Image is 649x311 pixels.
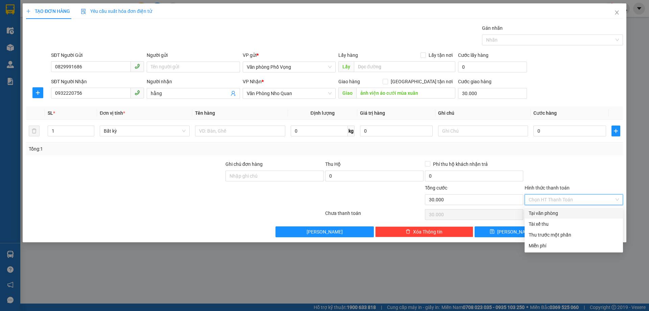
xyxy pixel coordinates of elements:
button: save[PERSON_NAME] [475,226,548,237]
div: Tài xế thu [529,220,619,228]
span: Giao [338,88,356,98]
span: Văn phòng Phố Vọng [247,62,332,72]
span: Lấy hàng [338,52,358,58]
span: plus [612,128,620,134]
input: Ghi Chú [438,126,528,136]
input: Dọc đường [356,88,455,98]
th: Ghi chú [435,107,531,120]
div: Người nhận [147,78,240,85]
span: Tổng cước [425,185,447,191]
span: Định lượng [311,110,335,116]
button: deleteXóa Thông tin [375,226,474,237]
button: plus [32,87,43,98]
span: save [490,229,495,235]
label: Ghi chú đơn hàng [225,161,263,167]
label: Cước lấy hàng [458,52,488,58]
span: user-add [231,91,236,96]
label: Gán nhãn [482,25,503,31]
div: SĐT Người Nhận [51,78,144,85]
span: Văn Phòng Nho Quan [247,88,332,98]
span: Đơn vị tính [100,110,125,116]
span: VP Nhận [243,79,262,84]
span: plus [33,90,43,95]
div: Tổng: 1 [29,145,250,153]
span: kg [348,126,355,136]
span: Yêu cầu xuất hóa đơn điện tử [81,8,152,14]
span: Lấy [338,61,354,72]
span: Bất kỳ [104,126,186,136]
span: Lấy tận nơi [426,51,455,59]
span: Thu Hộ [325,161,341,167]
span: Giao hàng [338,79,360,84]
div: VP gửi [243,51,336,59]
div: Thu trước một phần [529,231,619,239]
span: delete [406,229,410,235]
span: [PERSON_NAME] [497,228,533,236]
input: 0 [360,126,433,136]
span: [GEOGRAPHIC_DATA] tận nơi [388,78,455,85]
span: Tên hàng [195,110,215,116]
div: Tại văn phòng [529,209,619,217]
button: [PERSON_NAME] [275,226,374,237]
input: Cước giao hàng [458,88,527,99]
img: icon [81,9,86,14]
span: [PERSON_NAME] [307,228,343,236]
input: VD: Bàn, Ghế [195,126,285,136]
div: SĐT Người Gửi [51,51,144,59]
span: close [614,10,620,15]
button: Close [607,3,626,22]
label: Cước giao hàng [458,79,491,84]
span: phone [135,90,140,95]
span: TẠO ĐƠN HÀNG [26,8,70,14]
input: Dọc đường [354,61,455,72]
label: Hình thức thanh toán [525,185,570,191]
span: Giá trị hàng [360,110,385,116]
div: Chưa thanh toán [324,209,424,221]
span: Phí thu hộ khách nhận trả [430,160,490,168]
span: Xóa Thông tin [413,228,442,236]
span: phone [135,64,140,69]
span: plus [26,9,31,14]
input: Cước lấy hàng [458,62,527,72]
input: Ghi chú đơn hàng [225,171,324,181]
span: Cước hàng [533,110,557,116]
div: Miễn phí [529,242,619,249]
button: delete [29,126,40,136]
span: SL [48,110,53,116]
button: plus [611,126,620,136]
div: Người gửi [147,51,240,59]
